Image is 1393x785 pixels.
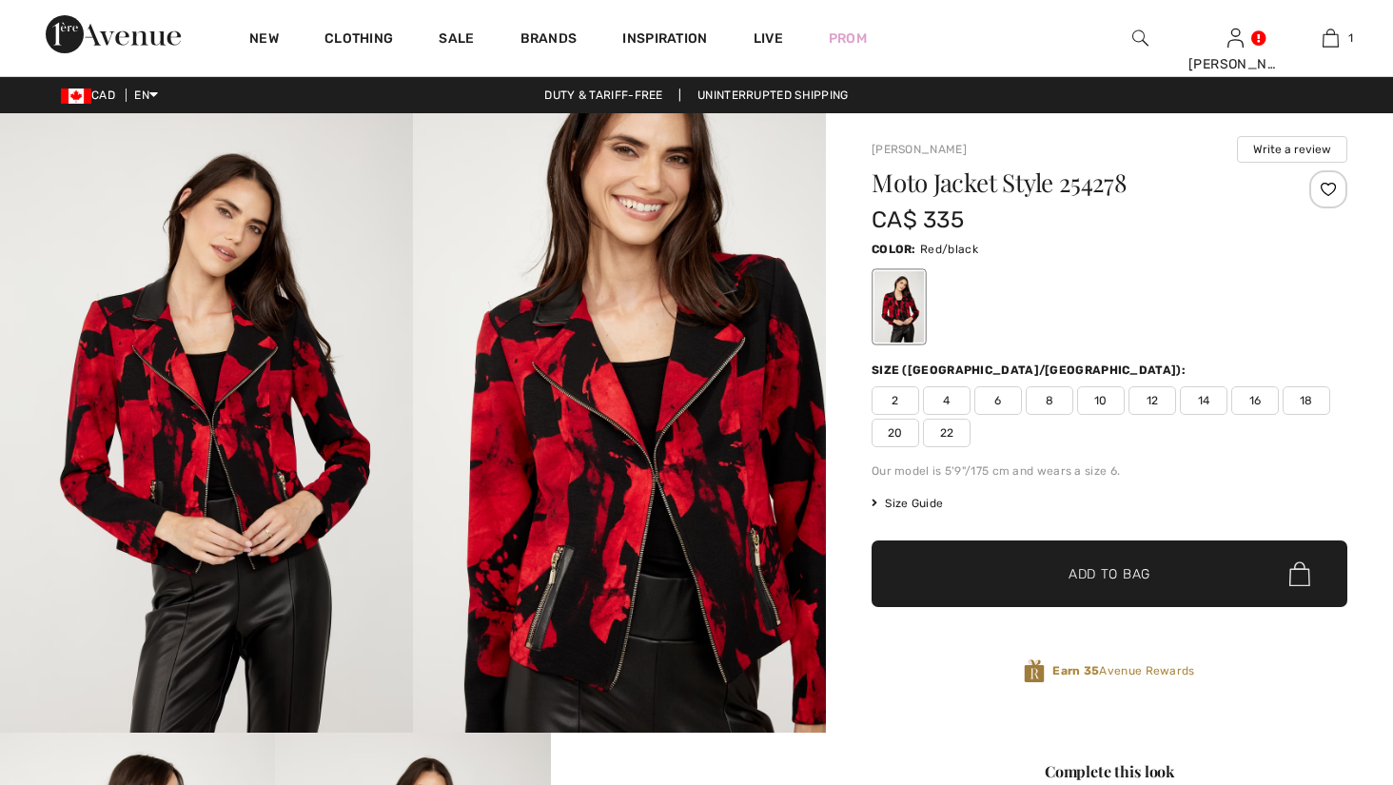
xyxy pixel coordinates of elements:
div: Complete this look [872,760,1347,783]
img: Moto Jacket Style 254278. 2 [413,113,826,733]
span: Inspiration [622,30,707,50]
img: My Bag [1323,27,1339,49]
h1: Moto Jacket Style 254278 [872,170,1268,195]
a: Clothing [324,30,393,50]
span: 16 [1231,386,1279,415]
span: Add to Bag [1069,564,1150,584]
img: 1ère Avenue [46,15,181,53]
span: 6 [974,386,1022,415]
a: Prom [829,29,867,49]
div: Size ([GEOGRAPHIC_DATA]/[GEOGRAPHIC_DATA]): [872,362,1189,379]
a: [PERSON_NAME] [872,143,967,156]
span: Size Guide [872,495,943,512]
img: search the website [1132,27,1148,49]
span: 20 [872,419,919,447]
span: CAD [61,88,123,102]
span: Red/black [920,243,978,256]
div: [PERSON_NAME] [1188,54,1282,74]
strong: Earn 35 [1052,664,1099,677]
a: 1 [1284,27,1377,49]
div: Our model is 5'9"/175 cm and wears a size 6. [872,462,1347,480]
img: Avenue Rewards [1024,658,1045,684]
span: 4 [923,386,971,415]
img: My Info [1227,27,1244,49]
div: Red/black [874,271,924,343]
span: 14 [1180,386,1227,415]
span: 8 [1026,386,1073,415]
img: Canadian Dollar [61,88,91,104]
span: EN [134,88,158,102]
span: 2 [872,386,919,415]
a: Live [754,29,783,49]
span: 1 [1348,29,1353,47]
a: Sign In [1227,29,1244,47]
img: Bag.svg [1289,561,1310,586]
span: Color: [872,243,916,256]
a: Sale [439,30,474,50]
a: Brands [520,30,578,50]
span: 10 [1077,386,1125,415]
button: Write a review [1237,136,1347,163]
span: 18 [1283,386,1330,415]
a: New [249,30,279,50]
span: CA$ 335 [872,206,964,233]
span: 22 [923,419,971,447]
span: 12 [1128,386,1176,415]
span: Avenue Rewards [1052,662,1194,679]
button: Add to Bag [872,540,1347,607]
